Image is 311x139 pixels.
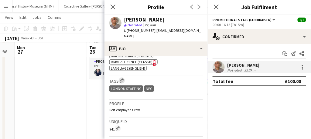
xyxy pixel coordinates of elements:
[298,18,306,22] span: 1/1
[16,48,25,55] span: 27
[45,13,64,21] a: Comms
[38,36,44,40] div: BST
[5,35,19,41] div: [DATE]
[109,101,203,106] h3: Profile
[59,0,122,12] button: Collective Gallery [PERSON_NAME]
[89,48,97,55] span: 28
[213,18,276,22] button: Promotional Staff (Fundraiser)
[227,62,259,68] div: [PERSON_NAME]
[124,28,155,33] span: t. [PHONE_NUMBER]
[32,15,42,20] span: Jobs
[144,85,154,92] div: NPG
[111,60,152,64] span: Drivers Licence (Class B)
[109,119,203,124] h3: Unique ID
[124,17,165,22] div: [PERSON_NAME]
[143,23,157,27] span: 22.2km
[90,37,158,79] app-job-card: 09:30-16:15 (6h45m)1/1Fundraiser - Donations ✨🏥 Royal College of Surgeons1 RolePromotional Staff ...
[2,13,16,21] a: View
[124,28,201,38] span: | [EMAIL_ADDRESS][DOMAIN_NAME]
[90,45,97,50] span: Tue
[0,0,59,12] button: Natural History Museum (NHM)
[17,45,25,50] span: Mon
[109,78,203,84] h3: Tags
[128,23,142,27] span: Not rated
[90,58,158,79] app-card-role: Promotional Staff (Fundraiser)1/109:30-16:15 (6h45m)[PERSON_NAME]
[213,22,306,27] div: 09:00-16:15 (7h15m)
[227,68,243,72] div: Not rated
[285,78,301,84] div: £100.00
[111,53,152,58] span: Bar & Catering (Barista)
[109,85,143,92] div: LONDON STAFFING
[30,13,44,21] a: Jobs
[208,29,311,44] div: Confirmed
[104,41,208,56] div: Bio
[48,15,61,20] span: Comms
[104,3,208,11] h3: Profile
[111,66,145,71] span: Language (English)
[20,36,35,40] span: Week 43
[109,125,203,131] div: 941
[109,108,203,112] p: Self-employed Crew
[208,3,311,11] h3: Job Fulfilment
[243,68,257,72] div: 22.2km
[17,13,29,21] a: Edit
[19,15,26,20] span: Edit
[213,18,272,22] span: Promotional Staff (Fundraiser)
[5,15,13,20] span: View
[213,78,233,84] div: Total fee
